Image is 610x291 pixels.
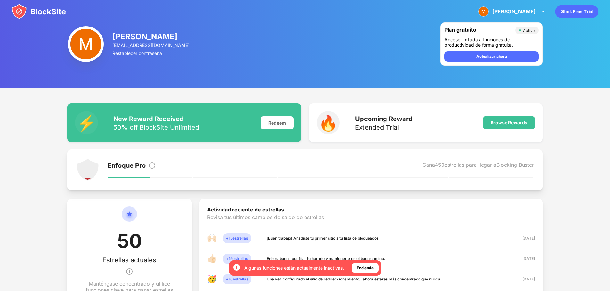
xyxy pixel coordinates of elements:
font: [DATE] [522,256,535,261]
img: blocksite-icon.svg [12,4,66,19]
font: Restablecer contraseña [112,50,162,56]
font: Gana [422,162,435,168]
div: Browse Rewards [491,120,527,125]
div: 50% off BlockSite Unlimited [113,124,199,131]
div: animación [555,5,598,18]
img: ACg8ocKIEjhVIXN86QB2jN7XnMxC4ozAWoyNIAF9h9cpW7jBc0etGg=s96-c [68,26,104,62]
font: 🥳 [207,274,217,283]
font: [DATE] [522,277,535,281]
font: Algunas funciones están actualmente inactivas. [244,265,344,271]
font: estrellas [232,236,248,241]
img: ACg8ocKIEjhVIXN86QB2jN7XnMxC4ozAWoyNIAF9h9cpW7jBc0etGg=s96-c [478,6,489,17]
div: Upcoming Reward [355,115,413,123]
font: 15 [229,236,232,241]
font: estrellas [233,277,248,281]
font: [EMAIL_ADDRESS][DOMAIN_NAME] [112,42,190,48]
font: 50 [117,229,142,252]
font: 10 [229,277,233,281]
font: [PERSON_NAME] [112,32,177,41]
font: Blocking Buster [496,162,534,168]
div: 🔥 [317,111,340,134]
img: circle-star.svg [122,206,137,229]
div: New Reward Received [113,115,199,123]
div: ⚡️ [75,111,98,134]
font: 🙌🏻 [207,233,217,242]
font: [DATE] [522,236,535,241]
img: points-level-1.svg [76,158,99,181]
font: ¡Buen trabajo! Añadiste tu primer sitio a tu lista de bloqueados. [267,236,380,241]
font: 15 [229,256,232,261]
font: [PERSON_NAME] [492,8,536,15]
img: info.svg [126,264,133,279]
font: Acceso limitado a funciones de productividad de forma gratuita. [444,37,513,48]
font: + [226,236,229,241]
font: estrellas para llegar a [444,162,496,168]
font: 450 [435,162,444,168]
img: info.svg [148,162,156,169]
font: Encienda [357,265,374,270]
font: Enhorabuena por fijar tu horario y mantenerte en el buen camino. [267,256,385,261]
font: Actividad reciente de estrellas [207,206,284,213]
img: error-circle-white.svg [233,264,240,271]
font: + [226,256,229,261]
font: Estrellas actuales [102,256,156,264]
div: Extended Trial [355,124,413,131]
div: Redeem [261,116,294,129]
font: 👍🏻 [207,254,217,263]
font: + [226,277,229,281]
font: Una vez configurado el sitio de redireccionamiento, ¡ahora estarás más concentrado que nunca! [267,277,442,281]
font: estrellas [232,256,248,261]
font: Revisa tus últimos cambios de saldo de estrellas [207,214,324,220]
font: Enfoque Pro [108,162,146,169]
font: Actualizar ahora [476,54,507,59]
font: Activo [523,28,535,33]
font: Plan gratuito [444,27,476,33]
